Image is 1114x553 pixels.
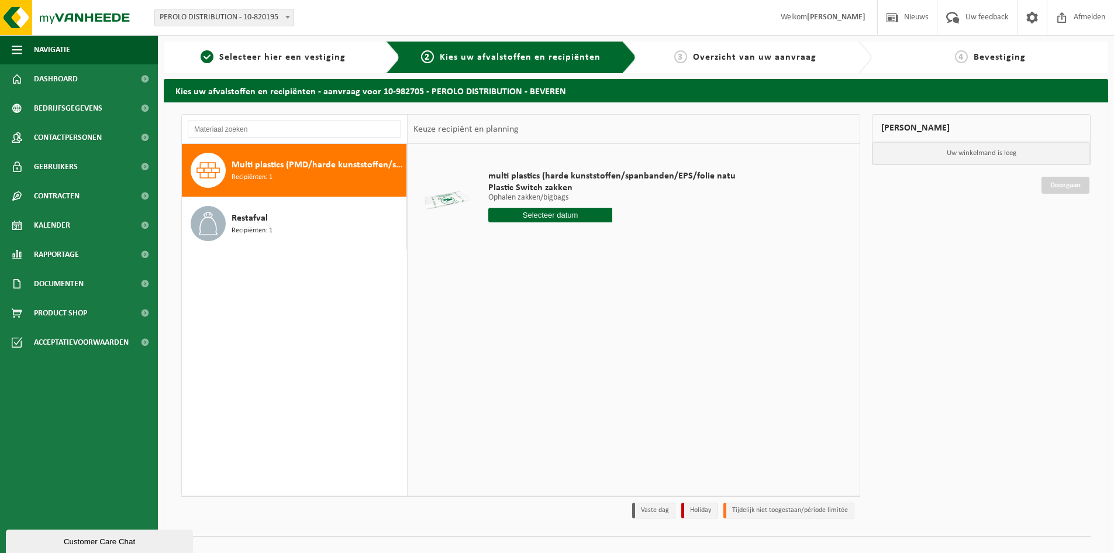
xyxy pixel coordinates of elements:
iframe: chat widget [6,527,195,553]
p: Uw winkelmand is leeg [872,142,1090,164]
p: Ophalen zakken/bigbags [488,194,736,202]
span: PEROLO DISTRIBUTION - 10-820195 [155,9,294,26]
span: 3 [674,50,687,63]
span: Kies uw afvalstoffen en recipiënten [440,53,601,62]
input: Materiaal zoeken [188,121,401,138]
span: Bedrijfsgegevens [34,94,102,123]
span: Navigatie [34,35,70,64]
span: 1 [201,50,213,63]
div: Keuze recipiënt en planning [408,115,525,144]
span: Acceptatievoorwaarden [34,328,129,357]
span: Restafval [232,211,268,225]
span: 2 [421,50,434,63]
span: Kalender [34,211,70,240]
h2: Kies uw afvalstoffen en recipiënten - aanvraag voor 10-982705 - PEROLO DISTRIBUTION - BEVEREN [164,79,1108,102]
span: Selecteer hier een vestiging [219,53,346,62]
span: Recipiënten: 1 [232,172,273,183]
span: Product Shop [34,298,87,328]
span: multi plastics (harde kunststoffen/spanbanden/EPS/folie natu [488,170,736,182]
span: Overzicht van uw aanvraag [693,53,816,62]
span: Dashboard [34,64,78,94]
span: Bevestiging [974,53,1026,62]
a: Doorgaan [1041,177,1089,194]
input: Selecteer datum [488,208,612,222]
span: Contactpersonen [34,123,102,152]
span: Recipiënten: 1 [232,225,273,236]
span: Gebruikers [34,152,78,181]
span: Multi plastics (PMD/harde kunststoffen/spanbanden/EPS/folie naturel/folie gemengd) [232,158,403,172]
strong: [PERSON_NAME] [807,13,865,22]
button: Multi plastics (PMD/harde kunststoffen/spanbanden/EPS/folie naturel/folie gemengd) Recipiënten: 1 [182,144,407,197]
span: Documenten [34,269,84,298]
span: Rapportage [34,240,79,269]
li: Tijdelijk niet toegestaan/période limitée [723,503,854,518]
li: Holiday [681,503,718,518]
span: Plastic Switch zakken [488,182,736,194]
span: PEROLO DISTRIBUTION - 10-820195 [154,9,294,26]
span: 4 [955,50,968,63]
a: 1Selecteer hier een vestiging [170,50,377,64]
div: [PERSON_NAME] [872,114,1091,142]
button: Restafval Recipiënten: 1 [182,197,407,250]
span: Contracten [34,181,80,211]
li: Vaste dag [632,503,675,518]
